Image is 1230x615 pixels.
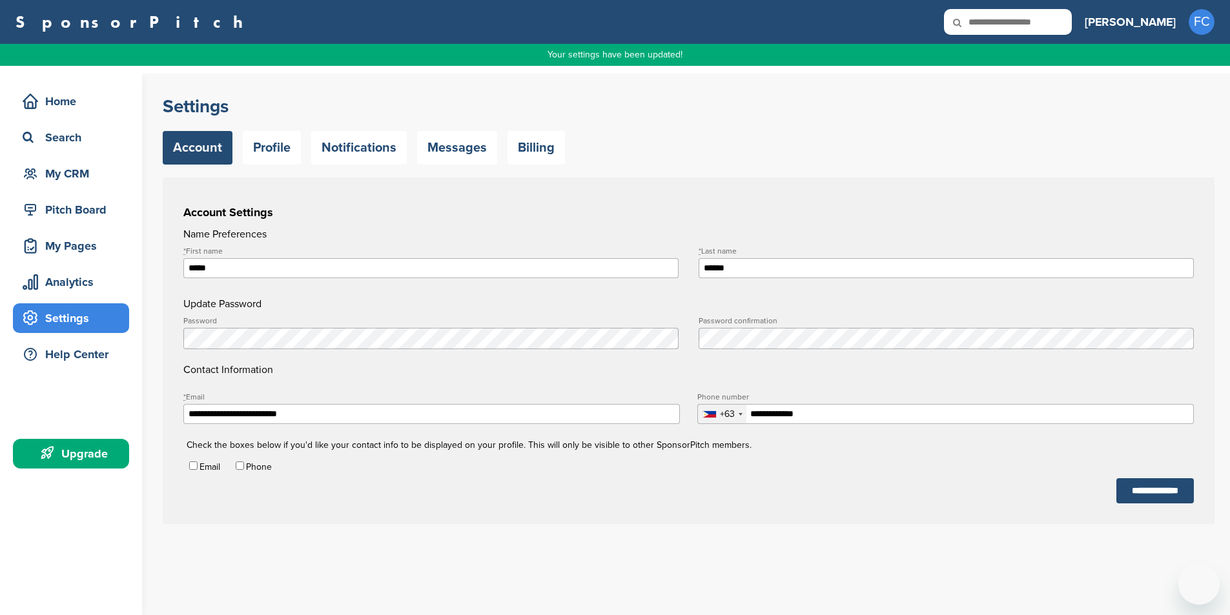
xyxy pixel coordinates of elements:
label: Last name [699,247,1194,255]
h3: Account Settings [183,203,1194,221]
div: Settings [19,307,129,330]
a: Upgrade [13,439,129,469]
label: Password [183,317,679,325]
div: My CRM [19,162,129,185]
a: Account [163,131,232,165]
div: Upgrade [19,442,129,465]
label: Phone number [697,393,1194,401]
a: Messages [417,131,497,165]
h4: Update Password [183,296,1194,312]
h4: Contact Information [183,317,1194,378]
div: Selected country [698,405,746,423]
iframe: Button to launch messaging window [1178,563,1220,605]
abbr: required [183,392,186,401]
div: Home [19,90,129,113]
div: My Pages [19,234,129,257]
a: My Pages [13,231,129,261]
h3: [PERSON_NAME] [1085,13,1176,31]
label: Email [183,393,680,401]
label: Phone [246,461,272,472]
div: Search [19,126,129,149]
label: Password confirmation [699,317,1194,325]
div: Help Center [19,343,129,366]
a: Pitch Board [13,195,129,225]
a: Billing [507,131,565,165]
div: +63 [720,410,735,419]
div: Analytics [19,270,129,294]
a: SponsorPitch [15,14,251,30]
a: Help Center [13,339,129,369]
a: Settings [13,303,129,333]
a: Notifications [311,131,407,165]
a: Profile [243,131,301,165]
span: FC [1189,9,1215,35]
label: First name [183,247,679,255]
div: Pitch Board [19,198,129,221]
a: Home [13,86,129,116]
a: My CRM [13,159,129,188]
h4: Name Preferences [183,227,1194,242]
a: [PERSON_NAME] [1085,8,1176,36]
label: Email [200,461,220,472]
a: Search [13,123,129,152]
h2: Settings [163,95,1215,118]
a: Analytics [13,267,129,297]
abbr: required [183,247,186,256]
abbr: required [699,247,701,256]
